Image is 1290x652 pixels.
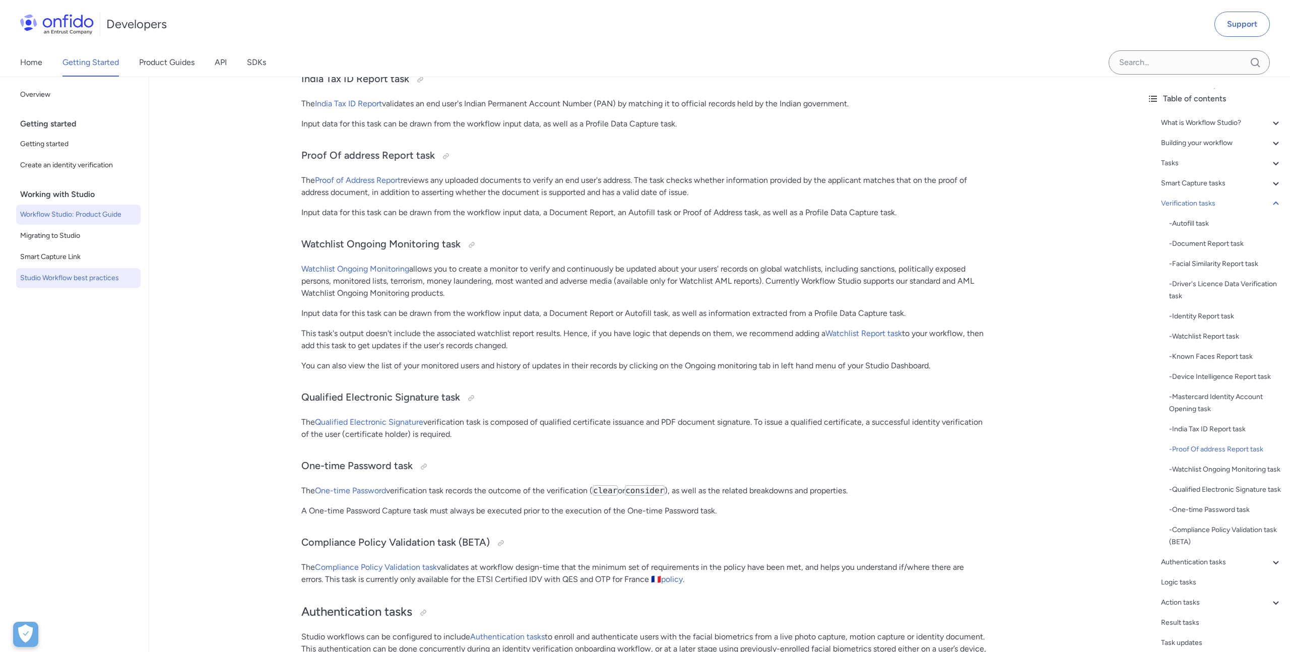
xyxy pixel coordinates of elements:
[1169,443,1282,455] a: -Proof Of address Report task
[470,632,545,641] a: Authentication tasks
[1169,310,1282,322] div: - Identity Report task
[301,237,987,253] h3: Watchlist Ongoing Monitoring task
[301,485,987,497] p: The verification task records the outcome of the verification ( or ), as well as the related brea...
[1169,258,1282,270] div: - Facial Similarity Report task
[301,263,987,299] p: allows you to create a monitor to verify and continuously be updated about your users' records on...
[1169,464,1282,476] a: -Watchlist Ongoing Monitoring task
[1169,238,1282,250] a: -Document Report task
[301,174,987,199] p: The reviews any uploaded documents to verify an end user's address. The task checks whether infor...
[1169,351,1282,363] a: -Known Faces Report task
[106,16,167,32] h1: Developers
[1169,504,1282,516] div: - One-time Password task
[315,486,386,495] a: One-time Password
[1169,423,1282,435] div: - India Tax ID Report task
[301,505,987,517] p: A One-time Password Capture task must always be executed prior to the execution of the One-time P...
[1161,198,1282,210] a: Verification tasks
[1169,443,1282,455] div: - Proof Of address Report task
[20,89,137,101] span: Overview
[301,98,987,110] p: The validates an end user's Indian Permanent Account Number (PAN) by matching it to official reco...
[1169,238,1282,250] div: - Document Report task
[1169,351,1282,363] div: - Known Faces Report task
[20,184,145,205] div: Working with Studio
[1161,597,1282,609] a: Action tasks
[16,155,141,175] a: Create an identity verification
[1169,278,1282,302] div: - Driver's Licence Data Verification task
[16,268,141,288] a: Studio Workflow best practices
[1161,576,1282,589] a: Logic tasks
[1161,637,1282,649] a: Task updates
[20,114,145,134] div: Getting started
[301,459,987,475] h3: One-time Password task
[1169,484,1282,496] a: -Qualified Electronic Signature task
[1147,93,1282,105] div: Table of contents
[20,251,137,263] span: Smart Capture Link
[215,48,227,77] a: API
[1214,12,1270,37] a: Support
[16,226,141,246] a: Migrating to Studio
[20,14,94,34] img: Onfido Logo
[1169,258,1282,270] a: -Facial Similarity Report task
[1169,218,1282,230] a: -Autofill task
[16,247,141,267] a: Smart Capture Link
[301,561,987,585] p: The validates at workflow design-time that the minimum set of requirements in the policy have bee...
[1161,617,1282,629] a: Result tasks
[1161,137,1282,149] a: Building your workflow
[315,562,437,572] a: Compliance Policy Validation task
[1169,331,1282,343] a: -Watchlist Report task
[1169,391,1282,415] div: - Mastercard Identity Account Opening task
[301,535,987,551] h3: Compliance Policy Validation task (BETA)
[16,134,141,154] a: Getting started
[1161,157,1282,169] a: Tasks
[1161,556,1282,568] a: Authentication tasks
[1109,50,1270,75] input: Onfido search input field
[1169,484,1282,496] div: - Qualified Electronic Signature task
[1169,524,1282,548] a: -Compliance Policy Validation task (BETA)
[301,390,987,406] h3: Qualified Electronic Signature task
[20,159,137,171] span: Create an identity verification
[301,207,987,219] p: Input data for this task can be drawn from the workflow input data, a Document Report, an Autofil...
[1169,331,1282,343] div: - Watchlist Report task
[247,48,266,77] a: SDKs
[1169,371,1282,383] a: -Device Intelligence Report task
[1169,423,1282,435] a: -India Tax ID Report task
[1169,371,1282,383] div: - Device Intelligence Report task
[1169,464,1282,476] div: - Watchlist Ongoing Monitoring task
[13,622,38,647] button: Open Preferences
[301,72,987,88] h3: India Tax ID Report task
[1169,278,1282,302] a: -Driver's Licence Data Verification task
[301,328,987,352] p: This task's output doesn't include the associated watchlist report results. Hence, if you have lo...
[16,205,141,225] a: Workflow Studio: Product Guide
[661,574,683,584] a: policy
[20,272,137,284] span: Studio Workflow best practices
[20,230,137,242] span: Migrating to Studio
[16,85,141,105] a: Overview
[301,118,987,130] p: Input data for this task can be drawn from the workflow input data, as well as a Profile Data Cap...
[625,485,665,496] code: consider
[1161,117,1282,129] div: What is Workflow Studio?
[20,209,137,221] span: Workflow Studio: Product Guide
[20,138,137,150] span: Getting started
[62,48,119,77] a: Getting Started
[301,416,987,440] p: The verification task is composed of qualified certificate issuance and PDF document signature. T...
[139,48,195,77] a: Product Guides
[301,360,987,372] p: You can also view the list of your monitored users and history of updates in their records by cli...
[1169,391,1282,415] a: -Mastercard Identity Account Opening task
[1161,177,1282,189] a: Smart Capture tasks
[315,175,401,185] a: Proof of Address Report
[315,417,423,427] a: Qualified Electronic Signature
[593,485,618,496] code: clear
[13,622,38,647] div: Cookie Preferences
[1169,524,1282,548] div: - Compliance Policy Validation task (BETA)
[1169,218,1282,230] div: - Autofill task
[20,48,42,77] a: Home
[301,264,409,274] a: Watchlist Ongoing Monitoring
